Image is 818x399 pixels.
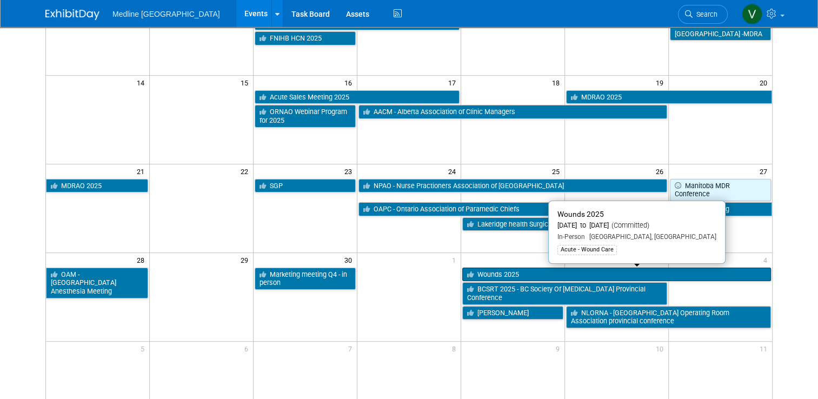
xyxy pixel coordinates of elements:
[557,210,604,218] span: Wounds 2025
[759,342,772,355] span: 11
[655,76,668,89] span: 19
[45,9,99,20] img: ExhibitDay
[557,221,716,230] div: [DATE] to [DATE]
[136,253,149,267] span: 28
[462,306,563,320] a: [PERSON_NAME]
[551,164,564,178] span: 25
[347,342,357,355] span: 7
[343,164,357,178] span: 23
[358,105,667,119] a: AACM - Alberta Association of Clinic Managers
[139,342,149,355] span: 5
[255,105,356,127] a: ORNAO Webinar Program for 2025
[451,342,461,355] span: 8
[678,5,728,24] a: Search
[255,90,460,104] a: Acute Sales Meeting 2025
[762,253,772,267] span: 4
[358,179,667,193] a: NPAO - Nurse Practioners Association of [GEOGRAPHIC_DATA]
[451,253,461,267] span: 1
[609,221,649,229] span: (Committed)
[462,268,771,282] a: Wounds 2025
[46,268,148,298] a: OAM - [GEOGRAPHIC_DATA] Anesthesia Meeting
[136,76,149,89] span: 14
[243,342,253,355] span: 6
[343,253,357,267] span: 30
[759,164,772,178] span: 27
[447,164,461,178] span: 24
[566,90,772,104] a: MDRAO 2025
[255,179,356,193] a: SGP
[557,245,617,255] div: Acute - Wound Care
[343,76,357,89] span: 16
[136,164,149,178] span: 21
[240,164,253,178] span: 22
[670,179,771,201] a: Manitoba MDR Conference
[585,233,716,241] span: [GEOGRAPHIC_DATA], [GEOGRAPHIC_DATA]
[566,306,771,328] a: NLORNA - [GEOGRAPHIC_DATA] Operating Room Association provincial conference
[655,164,668,178] span: 26
[447,76,461,89] span: 17
[462,282,667,304] a: BCSRT 2025 - BC Society Of [MEDICAL_DATA] Provincial Conference
[759,76,772,89] span: 20
[255,31,356,45] a: FNIHB HCN 2025
[462,217,667,231] a: Lakeridge health Surgical Nursing Symposium 2025
[112,10,220,18] span: Medline [GEOGRAPHIC_DATA]
[551,76,564,89] span: 18
[255,268,356,290] a: Marketing meeting Q4 - in person
[240,76,253,89] span: 15
[693,10,717,18] span: Search
[46,179,148,193] a: MDRAO 2025
[655,342,668,355] span: 10
[358,202,563,216] a: OAPC - Ontario Association of Paramedic Chiefs
[742,4,762,24] img: Vahid Mohammadi
[555,342,564,355] span: 9
[240,253,253,267] span: 29
[557,233,585,241] span: In-Person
